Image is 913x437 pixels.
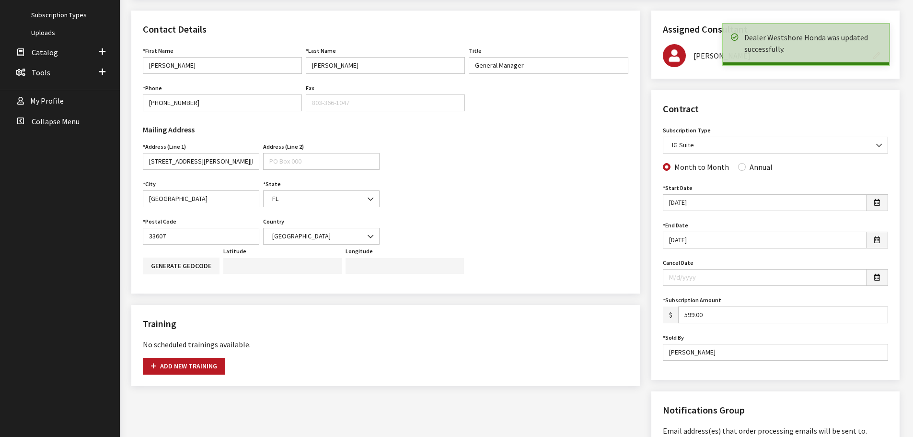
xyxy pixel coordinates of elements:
[263,190,380,207] span: FL
[151,362,217,370] span: Add new training
[143,258,220,274] button: Generate geocode
[306,84,314,93] label: Fax
[306,47,336,55] label: Last Name
[263,180,281,189] label: State
[750,161,773,173] label: Annual
[143,84,162,93] label: Phone
[32,47,58,57] span: Catalog
[263,142,304,151] label: Address (Line 2)
[663,126,711,135] label: Subscription Type
[866,194,888,211] button: Open date picker
[263,153,380,170] input: PO Box 000
[269,194,373,204] span: FL
[143,142,186,151] label: Address (Line 1)
[663,221,688,230] label: End Date
[663,307,679,323] span: $
[143,94,302,111] input: 888-579-4458
[866,232,888,248] button: Open date picker
[143,124,380,135] h3: Mailing Address
[469,47,482,55] label: Title
[663,184,693,192] label: Start Date
[30,96,64,106] span: My Profile
[469,57,628,74] input: Manager
[346,247,373,256] label: Longitude
[143,217,176,226] label: Postal Code
[663,296,721,305] label: Subscription Amount
[263,228,380,245] span: United States of America
[663,194,867,211] input: M/d/yyyy
[32,68,50,77] span: Tools
[663,44,686,67] img: Roger Schmidt
[263,217,284,226] label: Country
[866,269,888,286] button: Open date picker
[143,180,156,189] label: City
[663,333,684,342] label: Sold By
[143,358,225,375] button: Add new training
[143,22,628,36] h2: Contact Details
[143,190,259,207] input: Rock Hill
[663,344,888,361] input: John Doe
[306,57,465,74] input: Doe
[143,317,628,331] h2: Training
[306,94,465,111] input: 803-366-1047
[663,259,693,267] label: Cancel Date
[269,231,373,241] span: United States of America
[663,22,888,36] h2: Assigned Consultant
[674,161,729,173] label: Month to Month
[143,153,259,170] input: 153 South Oakland Avenue
[693,50,865,61] div: [PERSON_NAME]
[143,57,302,74] input: John
[663,403,888,417] h2: Notifications Group
[143,339,628,350] div: No scheduled trainings available.
[744,32,879,55] div: Dealer Westshore Honda was updated successfully.
[663,269,867,286] input: M/d/yyyy
[143,47,173,55] label: First Name
[143,228,259,245] input: 29730
[663,232,867,248] input: M/d/yyyy
[669,140,882,150] span: IG Suite
[32,117,80,126] span: Collapse Menu
[678,307,888,323] input: 99.00
[663,137,888,154] span: IG Suite
[663,102,888,116] h2: Contract
[223,247,246,256] label: Latitude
